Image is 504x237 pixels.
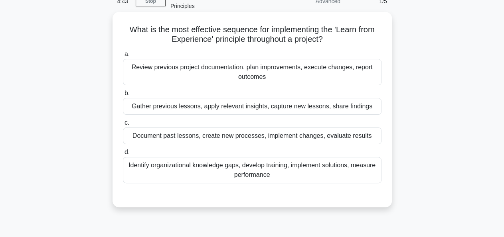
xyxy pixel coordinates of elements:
[125,119,129,126] span: c.
[123,98,381,115] div: Gather previous lessons, apply relevant insights, capture new lessons, share findings
[122,25,382,45] h5: What is the most effective sequence for implementing the 'Learn from Experience' principle throug...
[123,127,381,144] div: Document past lessons, create new processes, implement changes, evaluate results
[123,59,381,85] div: Review previous project documentation, plan improvements, execute changes, report outcomes
[125,90,130,96] span: b.
[125,51,130,57] span: a.
[123,157,381,183] div: Identify organizational knowledge gaps, develop training, implement solutions, measure performance
[125,149,130,155] span: d.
